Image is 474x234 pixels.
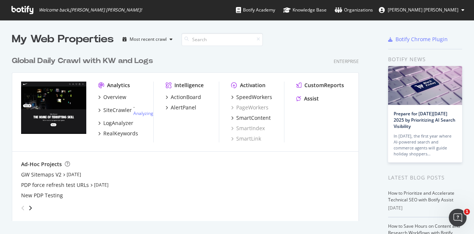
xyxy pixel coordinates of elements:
div: SmartContent [236,114,271,122]
div: Botify Academy [236,6,275,14]
img: nike.com [21,82,86,134]
a: New PDP Testing [21,192,63,199]
button: Most recent crawl [120,33,176,45]
a: SmartLink [231,135,261,142]
a: [DATE] [67,171,81,178]
div: Organizations [335,6,373,14]
div: - [133,104,153,116]
span: Violeta Viviana Camargo Rodriguez [388,7,458,13]
div: My Web Properties [12,32,114,47]
a: LogAnalyzer [98,119,133,127]
div: SpeedWorkers [236,93,272,101]
div: Analytics [107,82,130,89]
div: SiteCrawler [103,106,132,114]
a: SmartContent [231,114,271,122]
div: Overview [103,93,126,101]
div: grid [12,47,365,221]
div: Latest Blog Posts [388,174,462,182]
img: Prepare for Black Friday 2025 by Prioritizing AI Search Visibility [388,66,462,105]
a: CustomReports [296,82,344,89]
a: Botify Chrome Plugin [388,36,448,43]
div: RealKeywords [103,130,138,137]
div: Global Daily Crawl with KW and Logs [12,56,153,66]
a: Assist [296,95,319,102]
a: Global Daily Crawl with KW and Logs [12,56,156,66]
a: RealKeywords [98,130,138,137]
button: [PERSON_NAME] [PERSON_NAME] [373,4,470,16]
div: Activation [240,82,266,89]
div: ActionBoard [171,93,201,101]
a: Analyzing [133,110,153,116]
div: Enterprise [334,58,359,65]
a: SpeedWorkers [231,93,272,101]
div: AlertPanel [171,104,196,111]
div: In [DATE], the first year where AI-powered search and commerce agents will guide holiday shoppers… [394,133,457,157]
a: PageWorkers [231,104,268,111]
div: Intelligence [174,82,204,89]
a: AlertPanel [166,104,196,111]
a: GW Sitemaps V2 [21,171,61,178]
div: Knowledge Base [283,6,327,14]
div: angle-left [18,202,28,214]
div: angle-right [28,204,33,212]
div: LogAnalyzer [103,119,133,127]
a: PDP force refresh test URLs [21,181,89,189]
div: CustomReports [304,82,344,89]
a: How to Prioritize and Accelerate Technical SEO with Botify Assist [388,190,454,203]
a: ActionBoard [166,93,201,101]
div: Most recent crawl [130,37,167,42]
iframe: Intercom live chat [449,209,467,227]
input: Search [181,33,263,46]
a: SmartIndex [231,125,265,132]
span: 1 [464,209,470,215]
div: Assist [304,95,319,102]
a: SiteCrawler- Analyzing [98,104,153,116]
a: Prepare for [DATE][DATE] 2025 by Prioritizing AI Search Visibility [394,111,455,129]
div: Botify news [388,55,462,63]
a: Overview [98,93,126,101]
span: Welcome back, [PERSON_NAME] [PERSON_NAME] ! [39,7,142,13]
div: Botify Chrome Plugin [395,36,448,43]
div: [DATE] [388,205,462,211]
a: [DATE] [94,182,109,188]
div: Ad-Hoc Projects [21,161,62,168]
